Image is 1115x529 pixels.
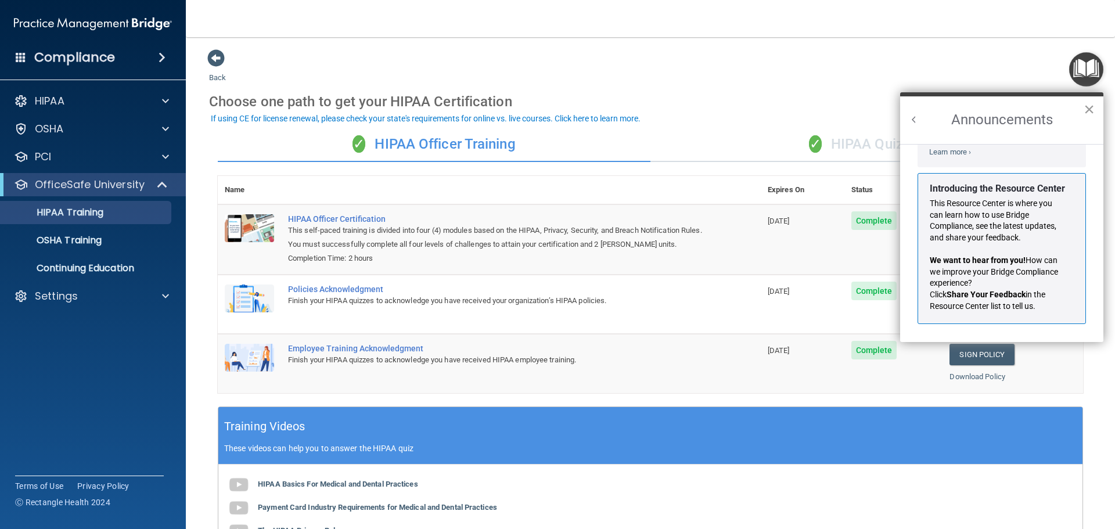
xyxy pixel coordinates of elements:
div: This self-paced training is divided into four (4) modules based on the HIPAA, Privacy, Security, ... [288,224,703,251]
button: If using CE for license renewal, please check your state's requirements for online vs. live cours... [209,113,642,124]
span: Complete [851,211,897,230]
a: Back [209,59,226,82]
h2: Announcements [900,96,1103,144]
span: ✓ [353,135,365,153]
p: HIPAA [35,94,64,108]
b: Payment Card Industry Requirements for Medical and Dental Practices [258,503,497,512]
p: This Resource Center is where you can learn how to use Bridge Compliance, see the latest updates,... [930,198,1065,243]
th: Name [218,176,281,204]
a: Sign Policy [949,344,1014,365]
span: How can we improve your Bridge Compliance experience? [930,255,1060,287]
p: OSHA Training [8,235,102,246]
strong: We want to hear from you! [930,255,1026,265]
img: gray_youtube_icon.38fcd6cc.png [227,473,250,496]
h5: Training Videos [224,416,305,437]
div: Resource Center [900,92,1103,342]
button: Open Resource Center [1069,52,1103,87]
button: Back to Resource Center Home [908,114,920,125]
span: in the Resource Center list to tell us. [930,290,1047,311]
a: Download Policy [949,372,1005,381]
img: PMB logo [14,12,172,35]
p: OfficeSafe University [35,178,145,192]
span: ✓ [809,135,822,153]
p: These videos can help you to answer the HIPAA quiz [224,444,1077,453]
div: Finish your HIPAA quizzes to acknowledge you have received HIPAA employee training. [288,353,703,367]
a: HIPAA [14,94,169,108]
a: HIPAA Officer Certification [288,214,703,224]
th: Expires On [761,176,844,204]
p: Continuing Education [8,262,166,274]
div: Employee Training Acknowledgment [288,344,703,353]
span: Ⓒ Rectangle Health 2024 [15,496,110,508]
span: Complete [851,341,897,359]
div: Choose one path to get your HIPAA Certification [209,85,1092,118]
a: PCI [14,150,169,164]
b: HIPAA Basics For Medical and Dental Practices [258,480,418,488]
p: OSHA [35,122,64,136]
p: Settings [35,289,78,303]
a: Privacy Policy [77,480,130,492]
p: HIPAA Training [8,207,103,218]
a: OfficeSafe University [14,178,168,192]
strong: Share Your Feedback [947,290,1026,299]
h4: Compliance [34,49,115,66]
div: If using CE for license renewal, please check your state's requirements for online vs. live cours... [211,114,641,123]
img: gray_youtube_icon.38fcd6cc.png [227,496,250,520]
span: Click [930,290,947,299]
a: Settings [14,289,169,303]
span: [DATE] [768,346,790,355]
strong: Introducing the Resource Center [930,183,1065,194]
div: Completion Time: 2 hours [288,251,703,265]
button: Close [1084,100,1095,118]
div: Finish your HIPAA quizzes to acknowledge you have received your organization’s HIPAA policies. [288,294,703,308]
span: [DATE] [768,287,790,296]
span: Complete [851,282,897,300]
p: PCI [35,150,51,164]
div: HIPAA Quizzes [650,127,1083,162]
div: HIPAA Officer Training [218,127,650,162]
th: Status [844,176,943,204]
span: [DATE] [768,217,790,225]
a: Learn more › [929,147,971,156]
div: Policies Acknowledgment [288,285,703,294]
a: OSHA [14,122,169,136]
a: Terms of Use [15,480,63,492]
